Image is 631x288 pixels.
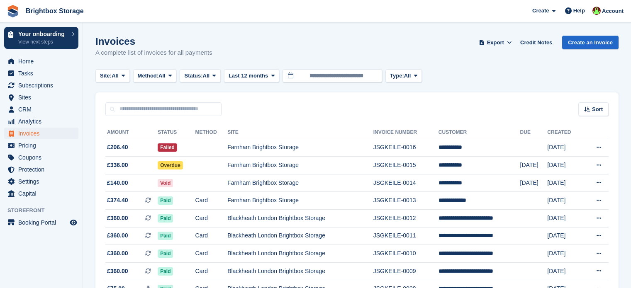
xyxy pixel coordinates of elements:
[18,164,68,175] span: Protection
[592,105,603,114] span: Sort
[95,69,130,83] button: Site: All
[573,7,585,15] span: Help
[224,69,279,83] button: Last 12 months
[520,126,548,139] th: Due
[158,232,173,240] span: Paid
[138,72,159,80] span: Method:
[18,31,68,37] p: Your onboarding
[18,128,68,139] span: Invoices
[95,36,212,47] h1: Invoices
[517,36,555,49] a: Credit Notes
[439,126,520,139] th: Customer
[227,227,373,245] td: Blackheath London Brightbox Storage
[195,245,228,263] td: Card
[7,206,83,215] span: Storefront
[547,126,582,139] th: Created
[227,245,373,263] td: Blackheath London Brightbox Storage
[107,196,128,205] span: £374.40
[227,174,373,192] td: Farnham Brightbox Storage
[532,7,549,15] span: Create
[18,188,68,199] span: Capital
[22,4,87,18] a: Brightbox Storage
[373,139,439,157] td: JSGKEILE-0016
[373,245,439,263] td: JSGKEILE-0010
[4,27,78,49] a: Your onboarding View next steps
[18,68,68,79] span: Tasks
[487,39,504,47] span: Export
[18,152,68,163] span: Coupons
[4,116,78,127] a: menu
[68,218,78,227] a: Preview store
[547,227,582,245] td: [DATE]
[547,262,582,280] td: [DATE]
[158,196,173,205] span: Paid
[18,38,68,46] p: View next steps
[195,126,228,139] th: Method
[4,56,78,67] a: menu
[107,143,128,152] span: £206.40
[4,92,78,103] a: menu
[547,210,582,227] td: [DATE]
[373,262,439,280] td: JSGKEILE-0009
[112,72,119,80] span: All
[107,249,128,258] span: £360.00
[4,164,78,175] a: menu
[95,48,212,58] p: A complete list of invoices for all payments
[158,267,173,276] span: Paid
[373,210,439,227] td: JSGKEILE-0012
[18,217,68,228] span: Booking Portal
[4,217,78,228] a: menu
[477,36,514,49] button: Export
[547,192,582,210] td: [DATE]
[107,161,128,169] span: £336.00
[373,157,439,174] td: JSGKEILE-0015
[158,214,173,223] span: Paid
[602,7,624,15] span: Account
[158,249,173,258] span: Paid
[520,174,548,192] td: [DATE]
[4,188,78,199] a: menu
[229,72,268,80] span: Last 12 months
[373,192,439,210] td: JSGKEILE-0013
[180,69,220,83] button: Status: All
[18,140,68,151] span: Pricing
[547,245,582,263] td: [DATE]
[562,36,619,49] a: Create an Invoice
[390,72,404,80] span: Type:
[227,262,373,280] td: Blackheath London Brightbox Storage
[105,126,158,139] th: Amount
[373,174,439,192] td: JSGKEILE-0014
[100,72,112,80] span: Site:
[4,128,78,139] a: menu
[203,72,210,80] span: All
[18,80,68,91] span: Subscriptions
[227,126,373,139] th: Site
[4,140,78,151] a: menu
[373,126,439,139] th: Invoice Number
[592,7,601,15] img: Marlena
[195,227,228,245] td: Card
[158,143,177,152] span: Failed
[4,176,78,187] a: menu
[107,214,128,223] span: £360.00
[4,152,78,163] a: menu
[18,116,68,127] span: Analytics
[4,80,78,91] a: menu
[547,174,582,192] td: [DATE]
[158,161,183,169] span: Overdue
[520,157,548,174] td: [DATE]
[18,56,68,67] span: Home
[107,179,128,187] span: £140.00
[195,192,228,210] td: Card
[158,72,166,80] span: All
[184,72,202,80] span: Status:
[195,210,228,227] td: Card
[18,104,68,115] span: CRM
[158,179,173,187] span: Void
[227,157,373,174] td: Farnham Brightbox Storage
[547,139,582,157] td: [DATE]
[4,68,78,79] a: menu
[158,126,195,139] th: Status
[547,157,582,174] td: [DATE]
[385,69,422,83] button: Type: All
